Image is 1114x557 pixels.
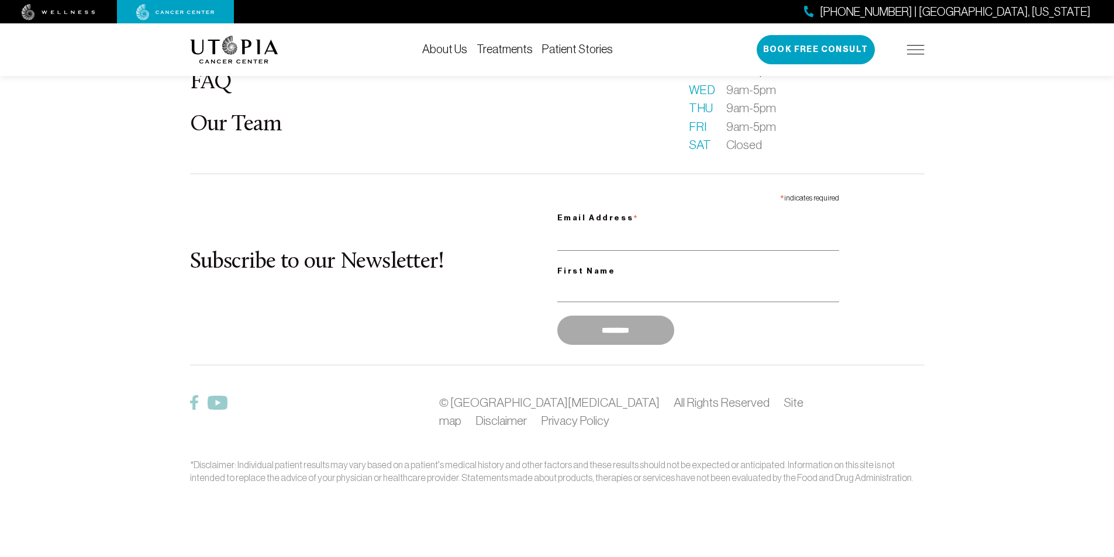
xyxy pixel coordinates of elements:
a: FAQ [190,71,232,94]
span: 9am-5pm [726,117,776,136]
a: © [GEOGRAPHIC_DATA][MEDICAL_DATA] [439,396,659,409]
img: Twitter [208,396,227,410]
span: [PHONE_NUMBER] | [GEOGRAPHIC_DATA], [US_STATE] [820,4,1091,20]
a: Privacy Policy [541,414,609,427]
span: 9am-5pm [726,99,776,117]
img: logo [190,36,278,64]
label: Email Address [557,206,839,227]
img: Facebook [190,395,198,410]
span: 9am-5pm [726,81,776,99]
img: cancer center [136,4,215,20]
span: Sat [689,136,712,154]
div: indicates required [557,188,839,205]
a: Patient Stories [542,43,613,56]
label: First Name [557,264,839,278]
a: [PHONE_NUMBER] | [GEOGRAPHIC_DATA], [US_STATE] [804,4,1091,20]
img: wellness [22,4,95,20]
a: About Us [422,43,467,56]
span: Fri [689,117,712,136]
span: Thu [689,99,712,117]
span: Closed [726,136,762,154]
div: *Disclaimer: Individual patient results may vary based on a patient’s medical history and other f... [190,458,925,484]
a: Our Team [190,113,282,136]
a: Treatments [477,43,533,56]
button: Book Free Consult [757,35,875,64]
img: icon-hamburger [907,45,925,54]
a: Disclaimer [475,414,527,427]
span: Wed [689,81,712,99]
h2: Subscribe to our Newsletter! [190,250,557,275]
span: All Rights Reserved [674,396,770,409]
